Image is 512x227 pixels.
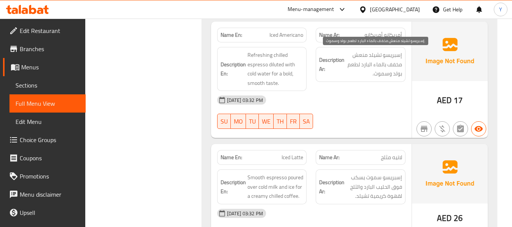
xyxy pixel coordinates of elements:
[221,178,246,196] strong: Description En:
[346,50,402,78] span: إسبريسو تشيلد منعش مخفف بالماء البارد لطعم بولد وسموث.
[287,114,300,129] button: FR
[9,76,86,94] a: Sections
[231,114,246,129] button: MO
[416,121,432,136] button: Not branch specific item
[262,116,271,127] span: WE
[3,204,86,222] a: Upsell
[16,99,80,108] span: Full Menu View
[224,210,266,217] span: [DATE] 03:32 PM
[437,211,452,225] span: AED
[9,94,86,113] a: Full Menu View
[435,121,450,136] button: Purchased item
[20,26,80,35] span: Edit Restaurant
[249,116,256,127] span: TU
[269,31,303,39] span: Iced Americano
[454,211,463,225] span: 26
[412,22,488,81] img: Ae5nvW7+0k+MAAAAAElFTkSuQmCC
[454,93,463,108] span: 17
[224,97,266,104] span: [DATE] 03:32 PM
[499,5,502,14] span: Y
[234,116,243,127] span: MO
[319,55,344,74] strong: Description Ar:
[246,114,259,129] button: TU
[346,173,402,201] span: إسبريسو سموث يسكب فوق الحليب البارد والثلج لقهوة كريمية تشيلد.
[20,172,80,181] span: Promotions
[412,144,488,203] img: Ae5nvW7+0k+MAAAAAElFTkSuQmCC
[247,173,304,201] span: Smooth espresso poured over cold milk and ice for a creamy chilled coffee.
[3,149,86,167] a: Coupons
[21,63,80,72] span: Menus
[274,114,287,129] button: TH
[221,31,242,39] strong: Name En:
[221,153,242,161] strong: Name En:
[16,81,80,90] span: Sections
[20,208,80,217] span: Upsell
[3,185,86,204] a: Menu disclaimer
[3,40,86,58] a: Branches
[300,114,313,129] button: SA
[319,153,340,161] strong: Name Ar:
[20,153,80,163] span: Coupons
[3,167,86,185] a: Promotions
[370,5,420,14] div: [GEOGRAPHIC_DATA]
[471,121,486,136] button: Available
[20,190,80,199] span: Menu disclaimer
[319,178,344,196] strong: Description Ar:
[437,93,452,108] span: AED
[3,58,86,76] a: Menus
[20,44,80,53] span: Branches
[282,153,303,161] span: Iced Latte
[288,5,334,14] div: Menu-management
[16,117,80,126] span: Edit Menu
[303,116,310,127] span: SA
[453,121,468,136] button: Not has choices
[3,22,86,40] a: Edit Restaurant
[277,116,284,127] span: TH
[221,60,246,78] strong: Description En:
[3,131,86,149] a: Choice Groups
[259,114,274,129] button: WE
[20,135,80,144] span: Choice Groups
[381,153,402,161] span: لاتيه مثلج
[290,116,297,127] span: FR
[217,114,231,129] button: SU
[221,116,228,127] span: SU
[319,31,340,39] strong: Name Ar:
[247,50,304,88] span: Refreshing chilled espresso diluted with cold water for a bold, smooth taste.
[365,31,402,39] span: أمريكانو أمريكانو
[9,113,86,131] a: Edit Menu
